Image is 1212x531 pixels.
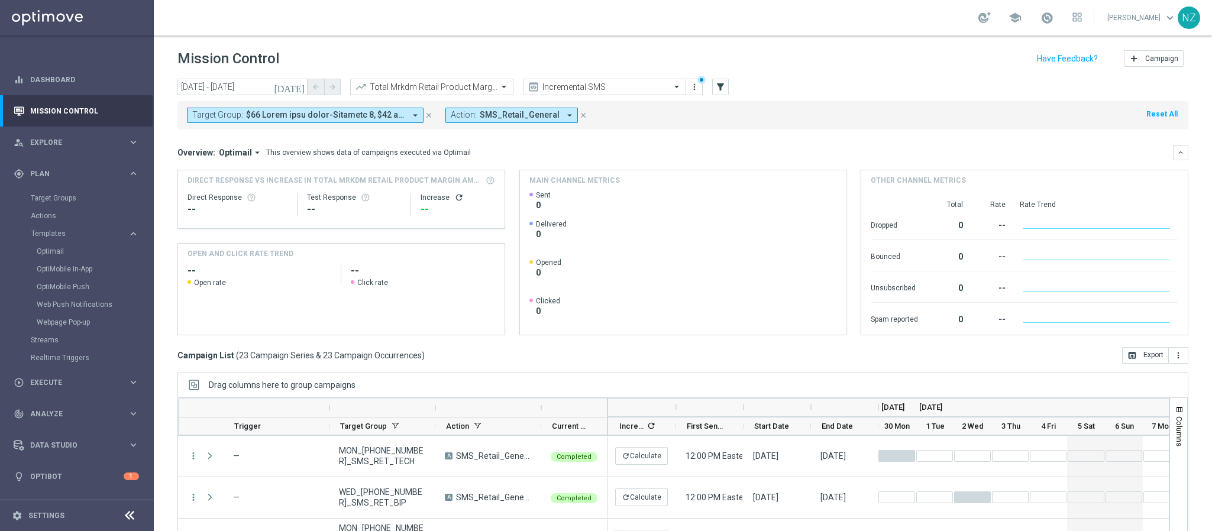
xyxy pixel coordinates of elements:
input: Have Feedback? [1037,54,1098,63]
a: Optibot [30,461,124,492]
i: person_search [14,137,24,148]
span: A [445,494,453,501]
span: SMS_Retail_General [480,110,560,120]
div: Optibot [14,461,139,492]
div: Plan [14,169,128,179]
span: keyboard_arrow_down [1163,11,1177,24]
div: Streams [31,331,153,349]
div: 30 Jun 2025, Monday [820,451,846,461]
span: 3 Thu [1001,422,1020,430]
div: Press SPACE to select this row. [178,436,607,477]
a: Target Groups [31,193,123,203]
i: more_vert [1174,351,1183,360]
span: Increase [619,422,645,430]
span: Data Studio [30,442,128,449]
span: Click rate [357,278,388,287]
div: Bounced [871,246,918,265]
i: keyboard_arrow_right [128,408,139,419]
div: Templates [31,225,153,331]
i: play_circle_outline [14,377,24,388]
button: more_vert [1169,347,1188,364]
i: arrow_back [312,83,320,91]
span: Execute [30,379,128,386]
button: more_vert [188,451,199,461]
button: Reset All [1145,108,1179,121]
div: Increase [421,193,495,202]
span: Action: [451,110,477,120]
i: track_changes [14,409,24,419]
span: Start Date [754,422,789,430]
a: Settings [28,512,64,519]
span: 5 Sat [1078,422,1095,430]
span: [DATE] [881,403,904,412]
button: close [578,109,589,122]
div: 0 [932,246,963,265]
button: arrow_back [308,79,324,95]
div: 30 Jun 2025, Monday [753,451,778,461]
div: Target Groups [31,189,153,207]
span: Explore [30,139,128,146]
span: ( [236,350,239,361]
a: Web Push Notifications [37,300,123,309]
button: refresh [454,193,464,202]
div: This overview shows data of campaigns executed via Optimail [266,147,471,158]
a: Streams [31,335,123,345]
i: keyboard_arrow_right [128,168,139,179]
span: MON_20250630_SMS_RET_TECH [339,445,425,467]
button: Action: SMS_Retail_General arrow_drop_down [445,108,578,123]
span: 12:00 PM Eastern Time (New York) (UTC -04:00) [686,451,875,461]
div: 1 [124,472,139,480]
div: Data Studio keyboard_arrow_right [13,441,140,450]
span: 12:00 PM Eastern Time (New York) (UTC -04:00) [686,493,875,502]
div: -- [977,246,1006,265]
i: preview [528,81,539,93]
div: Web Push Notifications [37,296,153,313]
div: Dropped [871,215,918,234]
h3: Campaign List [177,350,425,361]
button: more_vert [689,80,700,94]
div: equalizer Dashboard [13,75,140,85]
span: Delivered [536,219,567,229]
span: 7 Mon [1152,422,1173,430]
button: gps_fixed Plan keyboard_arrow_right [13,169,140,179]
button: Optimail arrow_drop_down [215,147,266,158]
i: arrow_drop_down [410,110,421,121]
span: End Date [822,422,853,430]
button: more_vert [188,492,199,503]
ng-select: Incremental SMS [523,79,686,95]
a: OptiMobile In-App [37,264,123,274]
div: Unsubscribed [871,277,918,296]
span: 30 Mon [884,422,910,430]
i: lightbulb [14,471,24,482]
span: Open rate [194,278,226,287]
span: Trigger [234,422,261,430]
button: add Campaign [1124,50,1184,67]
span: $10 Promo card offer-Redeemed 1 $20 off $80 - Campaign 1 $20 off $80 - Campaign 2 $20 off $80 - C... [246,110,405,120]
div: Webpage Pop-up [37,313,153,331]
div: Templates [31,230,128,237]
div: Dashboard [14,64,139,95]
div: Actions [31,207,153,225]
span: 4 Fri [1041,422,1056,430]
i: refresh [622,452,630,460]
div: Execute [14,377,128,388]
h2: -- [188,264,331,278]
span: 23 Campaign Series & 23 Campaign Occurrences [239,350,422,361]
div: Test Response [307,193,402,202]
div: 02 Jul 2025, Wednesday [753,492,778,503]
span: Current Status [552,422,588,430]
colored-tag: Completed [551,451,597,462]
div: Explore [14,137,128,148]
div: -- [188,202,287,216]
div: Mission Control [14,95,139,127]
span: Calculate column [645,419,656,432]
span: SMS_Retail_General [456,492,531,503]
i: arrow_drop_down [252,147,263,158]
div: -- [977,277,1006,296]
i: gps_fixed [14,169,24,179]
span: — [233,451,240,461]
button: play_circle_outline Execute keyboard_arrow_right [13,378,140,387]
